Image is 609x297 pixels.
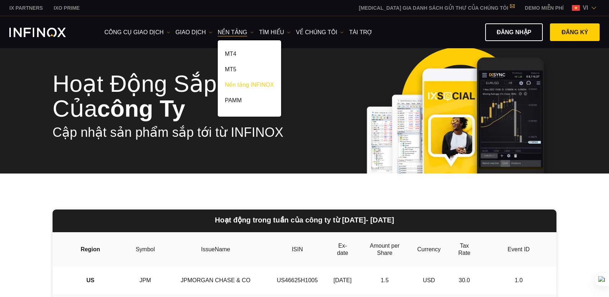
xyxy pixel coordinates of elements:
a: [MEDICAL_DATA] GIA DANH SÁCH GỬI THƯ CỦA CHÚNG TÔI [353,5,519,11]
strong: Hoạt động trong tuần của công ty từ [215,216,340,224]
a: PAMM [218,94,281,109]
strong: [DATE]- [DATE] [342,216,394,224]
a: GIAO DỊCH [176,28,212,37]
span: vi [580,4,591,12]
h2: Cập nhật sản phẩm sắp tới từ INFINOX [53,125,294,140]
td: Amount per Share [359,232,410,267]
a: MT5 [218,63,281,78]
td: Symbol [128,232,162,267]
td: Event ID [481,232,556,267]
h1: Hoạt động sắp tới của [53,72,294,121]
td: JPM [128,267,162,294]
td: JPMORGAN CHASE & CO [162,267,269,294]
td: Region [53,232,128,267]
a: Tài trợ [349,28,373,37]
td: ISIN [269,232,326,267]
td: IssueName [162,232,269,267]
a: NỀN TẢNG [218,28,254,37]
td: [DATE] [326,267,359,294]
a: Đăng nhập [485,23,543,41]
td: USD [410,267,448,294]
a: Đăng ký [550,23,600,41]
strong: công ty [97,95,185,122]
td: 30.0 [448,267,481,294]
a: INFINOX MENU [519,4,569,12]
a: VỀ CHÚNG TÔI [296,28,344,37]
a: Tìm hiểu [259,28,291,37]
a: công cụ giao dịch [104,28,170,37]
a: INFINOX [48,4,85,12]
a: INFINOX Logo [9,28,83,37]
td: 1.5 [359,267,410,294]
a: Nền tảng INFINOX [218,78,281,94]
a: MT4 [218,48,281,63]
td: Tax Rate [448,232,481,267]
td: 1.0 [481,267,556,294]
td: Ex-date [326,232,359,267]
td: US [53,267,128,294]
td: US46625H1005 [269,267,326,294]
td: Currency [410,232,448,267]
a: INFINOX [4,4,48,12]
